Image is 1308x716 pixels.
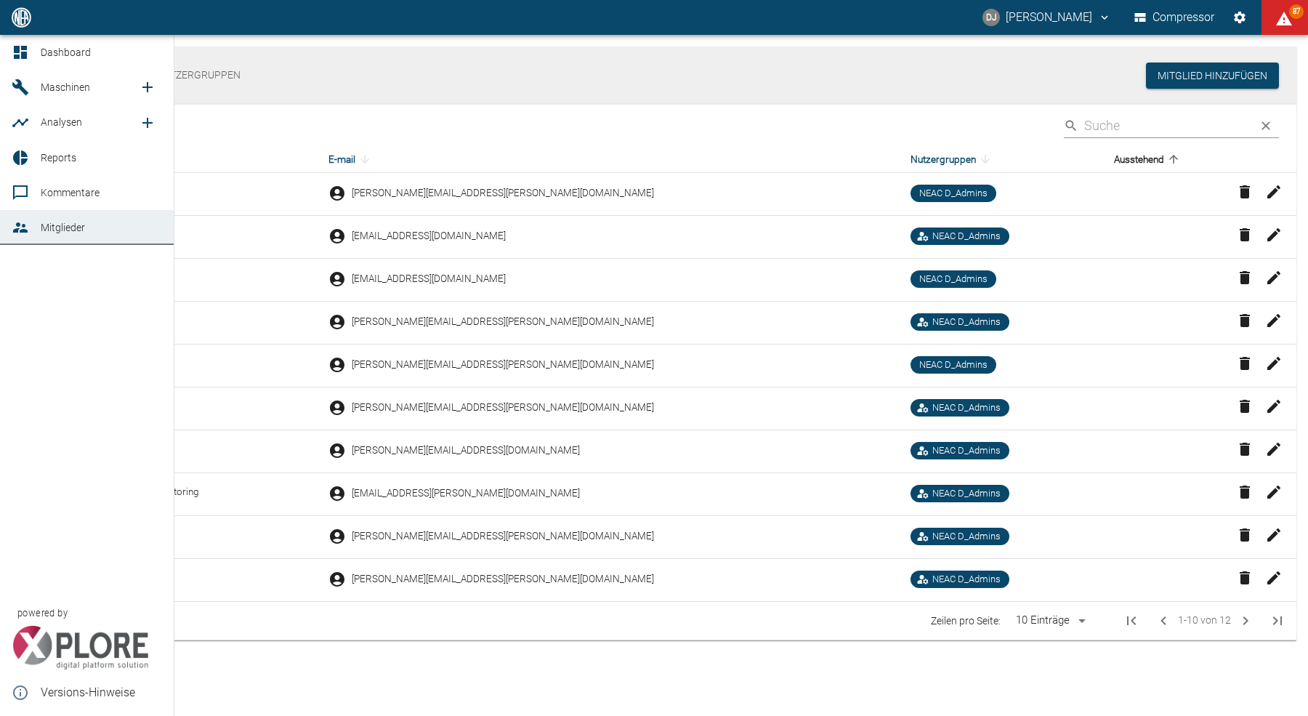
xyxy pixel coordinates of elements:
svg: Suche [1064,118,1078,133]
span: NEAC D_Admins [926,444,1006,458]
a: new /analyses/list/0 [133,108,162,137]
p: Zeilen pro Seite: [931,614,1001,628]
span: Reports [41,152,76,164]
div: Nutzergruppen [911,150,1091,168]
div: Ausstehend [1114,150,1215,168]
span: Ausstehend [1114,150,1183,168]
span: [PERSON_NAME][EMAIL_ADDRESS][PERSON_NAME][DOMAIN_NAME] [352,572,654,586]
span: [PERSON_NAME][EMAIL_ADDRESS][PERSON_NAME][DOMAIN_NAME] [352,315,654,329]
td: Neuman-Esser FCC-Monitoring [52,473,317,516]
span: [PERSON_NAME][EMAIL_ADDRESS][DOMAIN_NAME] [352,443,580,457]
span: Kommentare [41,187,100,198]
span: Erste Seite [1114,603,1149,638]
img: Xplore Logo [12,626,149,669]
td: [PERSON_NAME] [52,430,317,473]
td: [PERSON_NAME] [52,173,317,216]
button: Nutzergruppen [145,58,252,93]
span: [PERSON_NAME][EMAIL_ADDRESS][PERSON_NAME][DOMAIN_NAME] [352,186,654,200]
span: Nutzergruppen [911,150,995,168]
span: [EMAIL_ADDRESS][DOMAIN_NAME] [352,272,506,286]
div: E-mail [328,150,887,168]
span: NEAC D_Admins [926,530,1006,544]
input: Search [1084,113,1247,138]
span: NEAC D_Admins [926,230,1006,244]
span: Letzte Seite [1260,603,1295,638]
span: Nächste Seite [1231,606,1260,635]
span: Dashboard [41,47,91,58]
span: powered by [17,606,68,620]
td: [PERSON_NAME] [52,559,317,602]
td: [PERSON_NAME] [52,345,317,387]
span: [EMAIL_ADDRESS][PERSON_NAME][DOMAIN_NAME] [352,486,580,500]
span: NEAC D_Admins [926,315,1006,329]
td: [PERSON_NAME] [52,387,317,430]
span: Maschinen [41,81,90,93]
div: Name [64,150,305,168]
span: NEAC D_Admins [926,487,1006,501]
span: NEAC D_Admins [913,273,993,286]
span: [PERSON_NAME][EMAIL_ADDRESS][PERSON_NAME][DOMAIN_NAME] [352,401,654,414]
button: Einstellungen [1227,4,1253,31]
span: NEAC D_Admins [913,187,993,201]
img: logo [10,7,33,27]
button: Compressor [1131,4,1218,31]
span: Mitglieder [41,222,85,233]
span: 1-10 von 12 [1178,612,1231,629]
a: new /machines [133,73,162,102]
button: Mitglied hinzufügen [1146,63,1279,89]
td: [PERSON_NAME] [52,216,317,259]
td: [PERSON_NAME] [52,302,317,345]
span: [EMAIL_ADDRESS][DOMAIN_NAME] [352,229,506,243]
span: NEAC D_Admins [926,401,1006,415]
span: NEAC D_Admins [913,358,993,372]
span: E-mail [328,150,374,168]
button: Next Page [1231,606,1260,635]
span: NEAC D_Admins [926,573,1006,587]
div: 10 Einträge [1012,613,1073,629]
span: Versions-Hinweise [41,684,162,701]
span: [PERSON_NAME][EMAIL_ADDRESS][PERSON_NAME][DOMAIN_NAME] [352,358,654,371]
span: Analysen [41,116,82,128]
td: [PERSON_NAME] [52,516,317,559]
span: [PERSON_NAME][EMAIL_ADDRESS][PERSON_NAME][DOMAIN_NAME] [352,529,654,543]
div: DJ [982,9,1000,26]
button: david.jasper@nea-x.de [980,4,1113,31]
button: Last Page [1260,603,1295,638]
span: Vorherige Seite [1149,606,1178,635]
td: - [52,259,317,302]
span: 87 [1289,4,1304,19]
